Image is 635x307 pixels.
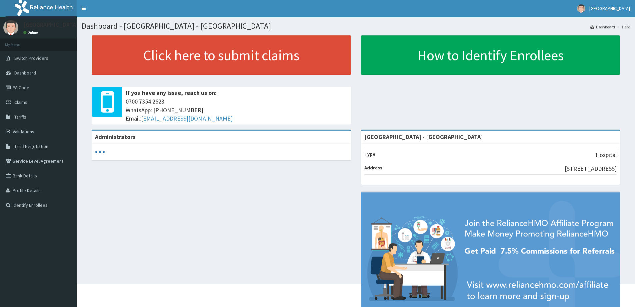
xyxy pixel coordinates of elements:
span: Tariff Negotiation [14,143,48,149]
img: User Image [3,20,18,35]
h1: Dashboard - [GEOGRAPHIC_DATA] - [GEOGRAPHIC_DATA] [82,22,630,30]
svg: audio-loading [95,147,105,157]
p: Hospital [596,151,617,159]
span: [GEOGRAPHIC_DATA] [589,5,630,11]
span: Tariffs [14,114,26,120]
p: [STREET_ADDRESS] [565,164,617,173]
span: 0700 7354 2623 WhatsApp: [PHONE_NUMBER] Email: [126,97,348,123]
a: Online [23,30,39,35]
a: Click here to submit claims [92,35,351,75]
span: Switch Providers [14,55,48,61]
strong: [GEOGRAPHIC_DATA] - [GEOGRAPHIC_DATA] [364,133,483,141]
b: Type [364,151,375,157]
b: Administrators [95,133,135,141]
li: Here [616,24,630,30]
span: Claims [14,99,27,105]
b: If you have any issue, reach us on: [126,89,217,97]
img: User Image [577,4,585,13]
span: Dashboard [14,70,36,76]
p: [GEOGRAPHIC_DATA] [23,22,78,28]
a: [EMAIL_ADDRESS][DOMAIN_NAME] [141,115,233,122]
a: How to Identify Enrollees [361,35,620,75]
b: Address [364,165,382,171]
a: Dashboard [590,24,615,30]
